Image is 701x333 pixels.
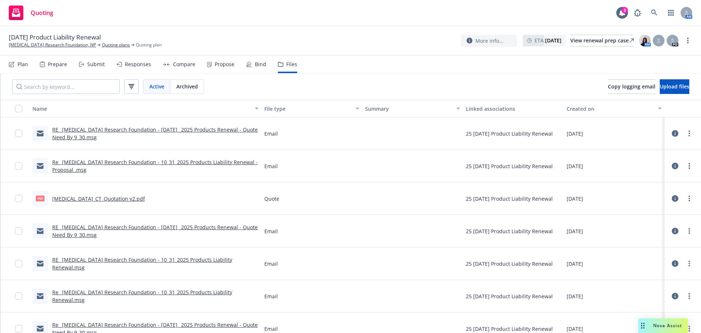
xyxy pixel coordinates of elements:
div: 25 [DATE] Product Liability Renewal [466,260,553,268]
a: more [685,292,694,300]
input: Search by keyword... [12,79,120,94]
span: Email [264,130,278,137]
span: Archived [176,83,198,90]
div: Submit [87,61,105,67]
a: more [685,194,694,203]
span: [DATE] [567,130,583,137]
a: RE_ [MEDICAL_DATA] Research Foundation - 10_31_2025 Products Liability Renewal.msg [52,256,232,271]
span: pdf [36,196,45,201]
button: Created on [564,100,664,117]
div: Bind [255,61,266,67]
span: Quote [264,195,279,203]
button: Summary [362,100,463,117]
div: 25 [DATE] Product Liability Renewal [466,325,553,333]
div: Summary [365,105,452,113]
div: Created on [567,105,654,113]
a: View renewal prep case [570,35,634,46]
strong: [DATE] [545,37,562,44]
input: Select all [15,105,22,112]
button: Nova Assist [638,318,688,333]
span: [DATE] [567,227,583,235]
span: [DATE] [567,325,583,333]
a: more [685,162,694,170]
span: Email [264,260,278,268]
span: [DATE] [567,260,583,268]
div: 3 [621,7,628,14]
div: Files [286,61,297,67]
input: Toggle Row Selected [15,292,22,300]
span: Quoting plan [136,42,162,48]
span: [DATE] [567,195,583,203]
button: File type [261,100,362,117]
a: Search [647,5,662,20]
span: Email [264,325,278,333]
div: 25 [DATE] Product Liability Renewal [466,227,553,235]
span: Active [149,83,164,90]
span: ETA : [535,37,562,44]
span: [DATE] [567,292,583,300]
span: More info... [475,37,503,45]
span: Quoting [31,10,53,16]
button: Name [30,100,261,117]
a: [MEDICAL_DATA] Research Foundation, NP [9,42,96,48]
a: more [685,227,694,235]
span: Copy logging email [608,83,655,90]
input: Toggle Row Selected [15,227,22,235]
input: Toggle Row Selected [15,162,22,170]
button: Linked associations [463,100,564,117]
div: 25 [DATE] Product Liability Renewal [466,162,553,170]
span: [DATE] Product Liability Renewal [9,33,101,42]
div: Plan [18,61,28,67]
a: more [685,259,694,268]
div: 25 [DATE] Product Liability Renewal [466,130,553,137]
span: Nova Assist [653,322,682,329]
a: Quoting [6,3,56,23]
a: Report a Bug [630,5,645,20]
div: 25 [DATE] Product Liability Renewal [466,195,553,203]
input: Toggle Row Selected [15,325,22,332]
div: Responses [125,61,151,67]
a: Re_ [MEDICAL_DATA] Research Foundation - 10_31_2025 Products Liability Renewal - Proposal .msg [52,159,258,173]
span: Email [264,292,278,300]
a: more [685,129,694,138]
a: RE_ [MEDICAL_DATA] Research Foundation - [DATE]_ 2025 Products Renewal - Quote Need By 9_30.msg [52,224,258,238]
span: Email [264,227,278,235]
button: Copy logging email [608,79,655,94]
a: Quoting plans [102,42,130,48]
input: Toggle Row Selected [15,195,22,202]
a: Switch app [664,5,678,20]
div: 25 [DATE] Product Liability Renewal [466,292,553,300]
a: [MEDICAL_DATA]_CT_Quotation v2.pdf [52,195,145,202]
div: Propose [215,61,234,67]
button: More info... [461,35,517,47]
span: Email [264,162,278,170]
div: Prepare [48,61,67,67]
a: more [683,36,692,45]
div: Name [32,105,250,113]
div: File type [264,105,351,113]
div: Drag to move [638,318,647,333]
a: more [685,324,694,333]
input: Toggle Row Selected [15,260,22,267]
img: photo [639,35,651,46]
button: Upload files [660,79,689,94]
div: Linked associations [466,105,561,113]
div: Compare [173,61,195,67]
span: [DATE] [567,162,583,170]
a: RE_ [MEDICAL_DATA] Research Foundation - [DATE]_ 2025 Products Renewal - Quote Need By 9_30.msg [52,126,258,141]
span: Upload files [660,83,689,90]
input: Toggle Row Selected [15,130,22,137]
a: Re_ [MEDICAL_DATA] Research Foundation - 10_31_2025 Products Liability Renewal.msg [52,289,232,303]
